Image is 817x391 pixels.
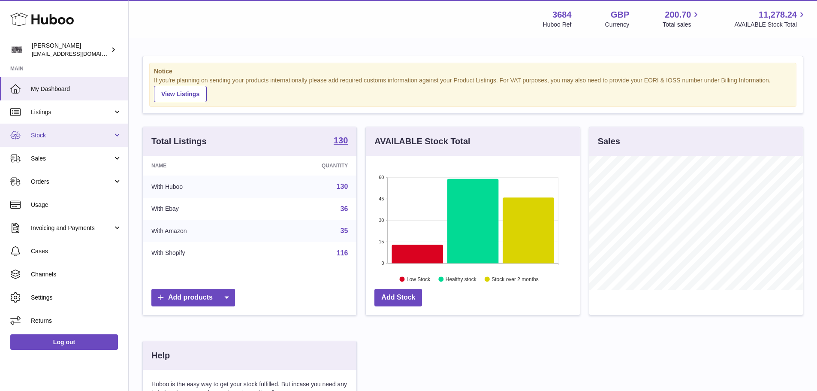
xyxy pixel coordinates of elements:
[154,86,207,102] a: View Listings
[665,9,691,21] span: 200.70
[543,21,572,29] div: Huboo Ref
[379,239,384,244] text: 15
[598,136,620,147] h3: Sales
[31,317,122,325] span: Returns
[31,247,122,255] span: Cases
[605,21,630,29] div: Currency
[734,21,807,29] span: AVAILABLE Stock Total
[341,227,348,234] a: 35
[31,155,113,163] span: Sales
[337,249,348,257] a: 116
[32,50,126,57] span: [EMAIL_ADDRESS][DOMAIN_NAME]
[154,67,792,76] strong: Notice
[446,276,477,282] text: Healthy stock
[31,294,122,302] span: Settings
[260,156,357,176] th: Quantity
[379,196,384,201] text: 45
[31,85,122,93] span: My Dashboard
[143,242,260,264] td: With Shopify
[374,289,422,306] a: Add Stock
[10,43,23,56] img: theinternationalventure@gmail.com
[663,21,701,29] span: Total sales
[151,350,170,361] h3: Help
[379,175,384,180] text: 60
[31,201,122,209] span: Usage
[31,178,113,186] span: Orders
[143,198,260,220] td: With Ebay
[31,224,113,232] span: Invoicing and Payments
[337,183,348,190] a: 130
[552,9,572,21] strong: 3684
[143,220,260,242] td: With Amazon
[341,205,348,212] a: 36
[611,9,629,21] strong: GBP
[151,136,207,147] h3: Total Listings
[379,218,384,223] text: 30
[407,276,431,282] text: Low Stock
[143,176,260,198] td: With Huboo
[31,108,113,116] span: Listings
[382,261,384,266] text: 0
[663,9,701,29] a: 200.70 Total sales
[334,136,348,145] strong: 130
[759,9,797,21] span: 11,278.24
[734,9,807,29] a: 11,278.24 AVAILABLE Stock Total
[154,76,792,102] div: If you're planning on sending your products internationally please add required customs informati...
[492,276,539,282] text: Stock over 2 months
[334,136,348,146] a: 130
[374,136,470,147] h3: AVAILABLE Stock Total
[151,289,235,306] a: Add products
[31,131,113,139] span: Stock
[31,270,122,279] span: Channels
[10,334,118,350] a: Log out
[32,42,109,58] div: [PERSON_NAME]
[143,156,260,176] th: Name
